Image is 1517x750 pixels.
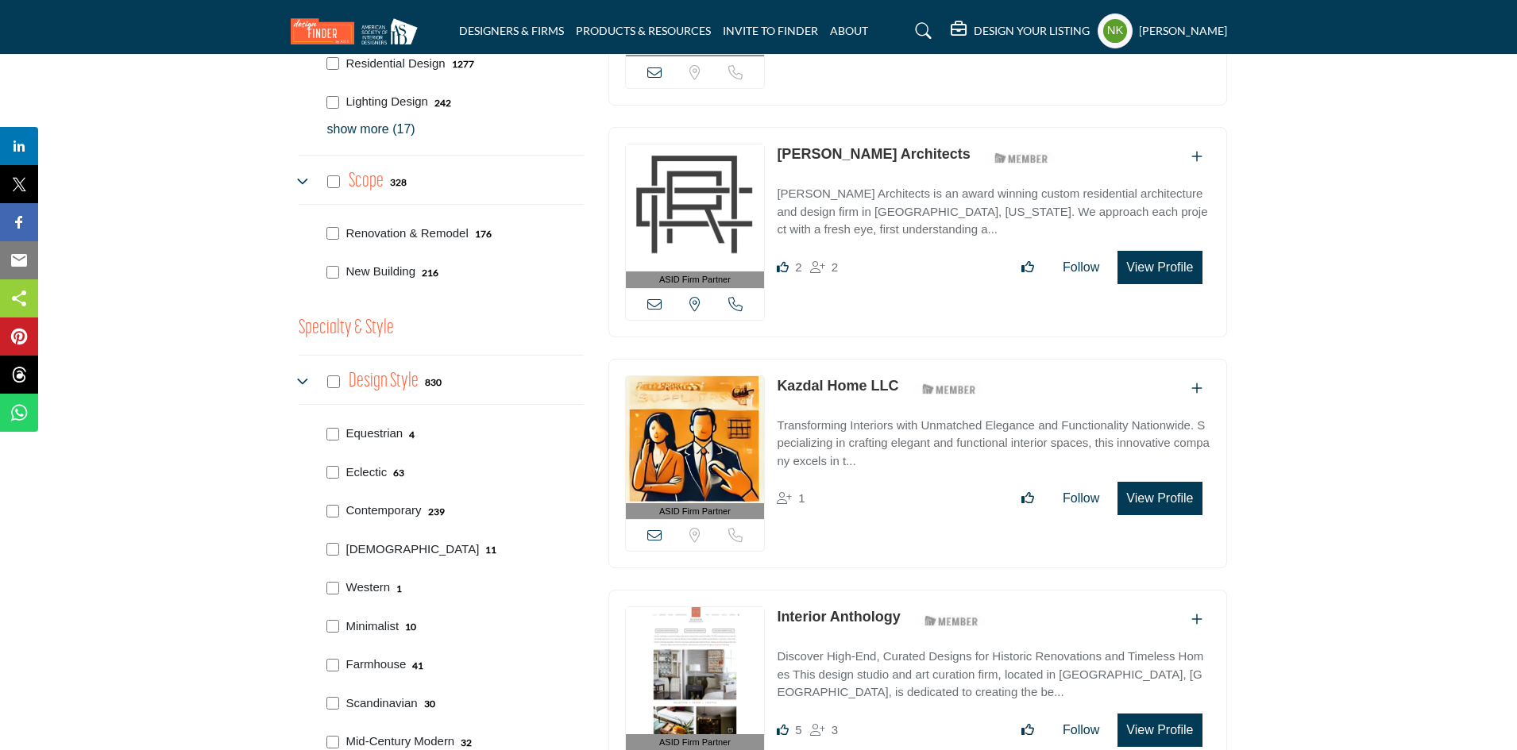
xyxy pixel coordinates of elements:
[951,21,1090,40] div: DESIGN YOUR LISTING
[777,724,789,736] i: Likes
[422,265,438,279] div: 216 Results For New Building
[485,544,496,556] b: 11
[327,175,340,188] input: Select Scope checkbox
[626,376,765,503] img: Kazdal Home LLC
[326,466,339,479] input: Select Eclectic checkbox
[777,146,970,162] a: [PERSON_NAME] Architects
[425,377,442,388] b: 830
[974,24,1090,38] h5: DESIGN YOUR LISTING
[659,736,731,749] span: ASID Firm Partner
[326,57,339,70] input: Select Residential Design checkbox
[326,428,339,440] input: Select Equestrian checkbox
[832,723,838,737] span: 3
[1052,714,1110,746] button: Follow
[424,696,435,710] div: 30 Results For Scandinavian
[346,463,388,482] p: Eclectic: Unique blend of varied styles
[810,721,838,740] div: Followers
[626,607,765,734] img: Interior Anthology
[346,225,469,243] p: Renovation & Remodel: Refurbish and remodel existing structures
[434,95,451,110] div: 242 Results For Lighting Design
[390,177,407,188] b: 328
[349,367,419,395] h4: Design Style: Styles that range from contemporary to Victorian to meet any aesthetic vision.
[1098,13,1133,48] button: Show hide supplier dropdown
[326,96,339,109] input: Select Lighting Design checkbox
[1052,483,1110,514] button: Follow
[913,379,985,399] img: ASID Members Badge Icon
[452,59,474,70] b: 1277
[1117,482,1202,515] button: View Profile
[798,491,805,505] span: 1
[1052,252,1110,283] button: Follow
[461,735,472,749] div: 32 Results For Mid-Century Modern
[1191,150,1202,163] a: Add To List
[326,543,339,556] input: Select Asian checkbox
[327,120,584,139] p: show more (17)
[390,175,407,189] div: 328 Results For Scope
[1117,251,1202,284] button: View Profile
[485,542,496,556] div: 11 Results For Asian
[900,18,942,44] a: Search
[428,506,445,517] b: 239
[326,505,339,517] input: Select Contemporary checkbox
[405,619,416,633] div: 10 Results For Minimalist
[396,581,402,595] div: 1 Results For Western
[832,260,838,274] span: 2
[393,465,404,479] div: 63 Results For Eclectic
[777,407,1210,471] a: Transforming Interiors with Unmatched Elegance and Functionality Nationwide. Specializing in craf...
[1191,382,1202,395] a: Add To List
[810,258,838,277] div: Followers
[459,24,564,37] a: DESIGNERS & FIRMS
[346,263,416,281] p: New Building: Comprehensive plans for new constructions
[346,502,422,520] p: Contemporary: Clean lines, neutral colors
[346,656,407,674] p: Farmhouse: Rustic, cozy country-style
[659,273,731,287] span: ASID Firm Partner
[422,267,438,279] b: 216
[428,504,445,518] div: 239 Results For Contemporary
[777,185,1210,239] p: [PERSON_NAME] Architects is an award winning custom residential architecture and design firm in [...
[777,378,898,394] a: Kazdal Home LLC
[346,617,400,636] p: Minimalist: Minimalist
[777,609,900,625] a: Interior Anthology
[346,694,418,713] p: Scandinavian: Light colors, natural materials
[346,425,403,443] p: Equestrian: Equestrian
[412,660,423,671] b: 41
[830,24,868,37] a: ABOUT
[777,175,1210,239] a: [PERSON_NAME] Architects is an award winning custom residential architecture and design firm in [...
[326,266,339,279] input: Select New Building checkbox
[1139,23,1227,39] h5: [PERSON_NAME]
[723,24,818,37] a: INVITE TO FINDER
[346,579,391,597] p: Western: Western
[777,144,970,165] p: Clark Richardson Architects
[299,313,394,344] h3: Specialty & Style
[777,489,805,508] div: Followers
[626,144,765,271] img: Clark Richardson Architects
[434,98,451,109] b: 242
[777,606,900,628] p: Interior Anthology
[777,375,898,397] p: Kazdal Home LLC
[409,427,415,441] div: 4 Results For Equestrian
[576,24,711,37] a: PRODUCTS & RESOURCES
[1011,483,1044,514] button: Like listing
[626,376,765,520] a: ASID Firm Partner
[986,148,1057,167] img: ASID Members Badge Icon
[1011,252,1044,283] button: Like listing
[777,638,1210,702] a: Discover High-End, Curated Designs for Historic Renovations and Timeless Homes This design studio...
[405,621,416,633] b: 10
[424,698,435,710] b: 30
[475,226,492,240] div: 176 Results For Renovation & Remodel
[1117,713,1202,747] button: View Profile
[409,429,415,440] b: 4
[346,93,428,111] p: Lighting Design: Ambient, task, and accent lighting
[349,167,384,195] h4: Scope: New build or renovation
[396,583,402,594] b: 1
[1011,714,1044,746] button: Like listing
[795,723,801,737] span: 5
[326,659,339,671] input: Select Farmhouse checkbox
[346,540,480,559] p: Asian: Eastern-inspired furnishes and zen style
[475,229,492,240] b: 176
[327,375,340,388] input: Select Design Style checkbox
[777,648,1210,702] p: Discover High-End, Curated Designs for Historic Renovations and Timeless Homes This design studio...
[326,582,339,594] input: Select Western checkbox
[777,417,1210,471] p: Transforming Interiors with Unmatched Elegance and Functionality Nationwide. Specializing in craf...
[795,260,801,274] span: 2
